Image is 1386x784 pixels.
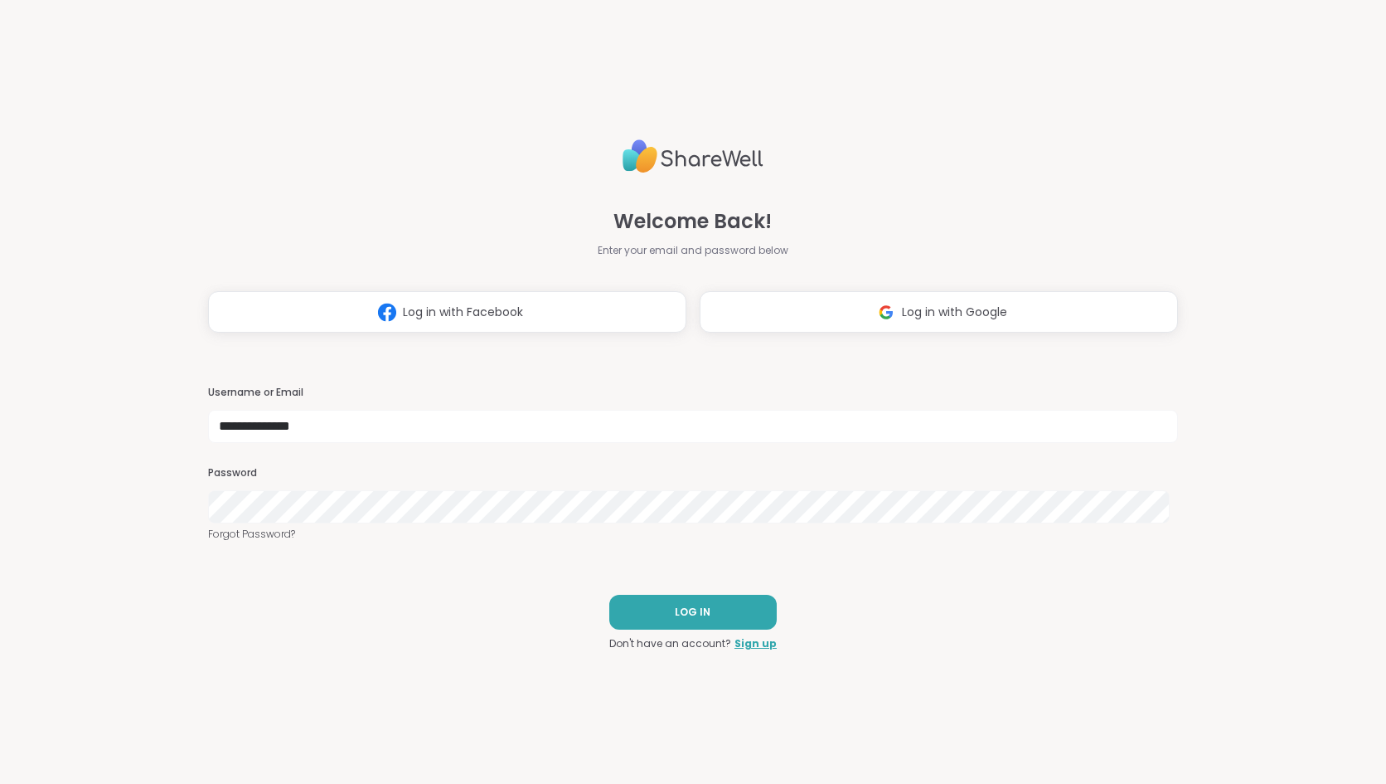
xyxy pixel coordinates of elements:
[675,605,710,620] span: LOG IN
[208,466,1178,480] h3: Password
[613,207,772,236] span: Welcome Back!
[598,243,788,258] span: Enter your email and password below
[609,636,731,651] span: Don't have an account?
[700,291,1178,333] button: Log in with Google
[609,595,777,630] button: LOG IN
[870,297,902,328] img: ShareWell Logomark
[623,133,763,180] img: ShareWell Logo
[371,297,403,328] img: ShareWell Logomark
[902,304,1007,321] span: Log in with Google
[208,527,1178,542] a: Forgot Password?
[403,304,523,321] span: Log in with Facebook
[734,636,777,651] a: Sign up
[208,386,1178,400] h3: Username or Email
[208,291,686,333] button: Log in with Facebook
